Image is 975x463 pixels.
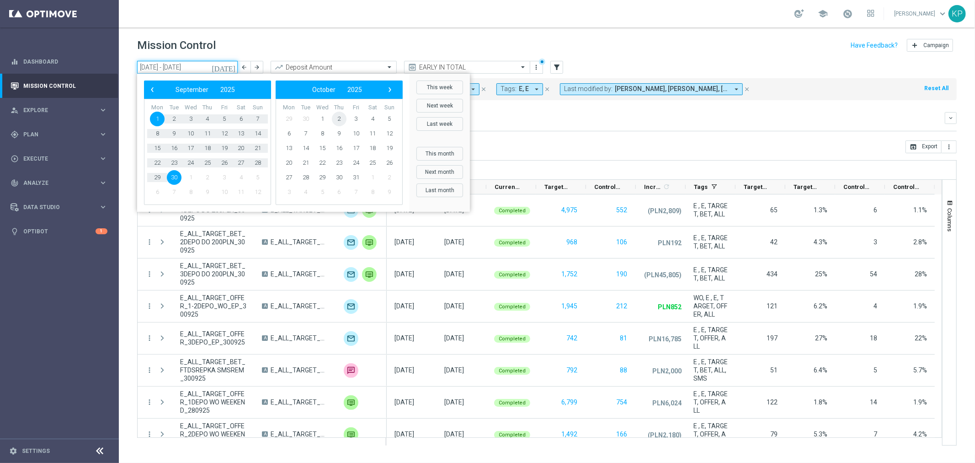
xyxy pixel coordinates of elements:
[262,271,268,277] span: A
[615,237,628,248] button: 106
[332,141,346,156] span: 16
[910,143,917,151] i: open_in_browser
[183,126,198,141] span: 10
[216,104,233,112] th: weekday
[382,185,397,199] span: 9
[200,185,215,199] span: 9
[241,64,247,70] i: arrow_back
[137,61,238,74] input: Select date range
[814,206,827,214] span: 1.3%
[416,183,463,197] button: Last month
[315,126,330,141] span: 8
[220,86,235,93] span: 2025
[11,155,99,163] div: Execute
[907,39,953,52] button: add Campaign
[281,104,298,112] th: weekday
[365,170,380,185] span: 1
[23,49,107,74] a: Dashboard
[911,42,918,49] i: add
[200,141,215,156] span: 18
[444,238,464,246] div: 30 Sep 2025, Tuesday
[234,126,248,141] span: 13
[565,365,578,376] button: 792
[234,185,248,199] span: 11
[167,141,181,156] span: 16
[150,141,165,156] span: 15
[347,86,362,93] span: 2025
[938,9,948,19] span: keyboard_arrow_down
[874,206,877,214] span: 6
[23,132,99,137] span: Plan
[501,85,517,93] span: Tags:
[234,170,248,185] span: 4
[344,267,358,282] img: Optimail
[11,106,19,114] i: person_search
[167,156,181,170] span: 23
[564,85,613,93] span: Last modified by:
[278,84,396,96] bs-datepicker-navigation-view: ​ ​ ​
[11,155,19,163] i: play_circle_outline
[180,262,246,286] span: E_ALL_TARGET_BET_3DEPO DO 200PLN_300925
[254,64,260,70] i: arrow_forward
[167,185,181,199] span: 7
[331,104,348,112] th: weekday
[271,430,328,438] span: E_ALL_TARGET_OFFER_2DEPO WO WEEKEND_280925
[271,366,328,374] span: E_ALL_TARGET_BET_FTDSREPKA SMSREM_300925
[274,63,283,72] i: trending_up
[615,429,628,440] button: 166
[23,108,99,113] span: Explore
[282,185,296,199] span: 3
[146,84,158,96] button: ‹
[145,334,154,342] button: more_vert
[11,49,107,74] div: Dashboard
[349,141,363,156] span: 17
[913,206,927,214] span: 1.1%
[11,203,99,211] div: Data Studio
[145,398,154,406] i: more_vert
[217,126,232,141] span: 12
[469,85,477,93] i: arrow_drop_down
[200,156,215,170] span: 25
[560,205,578,216] button: 4,975
[332,112,346,126] span: 2
[948,115,954,121] i: keyboard_arrow_down
[262,335,268,341] span: A
[615,397,628,408] button: 754
[170,84,214,96] button: September
[494,238,530,247] colored-tag: Completed
[282,126,296,141] span: 6
[23,74,107,98] a: Mission Control
[271,398,328,406] span: E_ALL_TARGET_OFFER_1DEPO WO WEEKEND_280925
[770,206,778,214] span: 65
[23,180,99,186] span: Analyze
[315,156,330,170] span: 22
[262,399,268,405] span: A
[298,170,313,185] span: 28
[10,179,108,187] div: track_changes Analyze keyboard_arrow_right
[217,185,232,199] span: 10
[814,238,827,246] span: 4.3%
[282,112,296,126] span: 29
[10,228,108,235] button: lightbulb Optibot 1
[22,448,50,454] a: Settings
[250,185,265,199] span: 12
[271,270,328,278] span: E_ALL_TARGET_BET_3DEPO DO 200PLN_300925
[271,238,328,246] span: E_ALL_TARGET_BET_2DEPO DO 200PLN_300925
[238,61,250,74] button: arrow_back
[496,83,543,95] button: Tags: E, E arrow_drop_down
[384,84,396,96] span: ›
[99,178,107,187] i: keyboard_arrow_right
[495,183,521,190] span: Current Status
[180,230,246,254] span: E_ALL_TARGET_BET_2DEPO DO 200PLN_300925
[99,154,107,163] i: keyboard_arrow_right
[416,147,463,161] button: This month
[347,104,364,112] th: weekday
[560,301,578,312] button: 1,945
[145,270,154,278] i: more_vert
[519,85,529,93] span: E, E
[10,204,108,211] button: Data Studio keyboard_arrow_right
[362,235,377,250] div: Private message
[362,267,377,282] img: Private message
[663,183,670,190] i: refresh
